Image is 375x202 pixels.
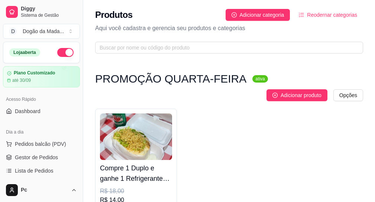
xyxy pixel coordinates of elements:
[252,75,268,83] sup: ativa
[333,89,363,101] button: Opções
[21,12,77,18] span: Sistema de Gestão
[95,74,246,83] h3: PROMOÇÃO QUARTA-FEIRA
[95,9,133,21] h2: Produtos
[339,91,357,99] span: Opções
[299,12,304,17] span: ordered-list
[15,167,54,174] span: Lista de Pedidos
[240,11,284,19] span: Adicionar categoria
[100,163,172,184] h4: Compre 1 Duplo e ganhe 1 Refrigerante lata
[15,140,66,148] span: Pedidos balcão (PDV)
[281,91,321,99] span: Adicionar produto
[95,24,363,33] p: Aqui você cadastra e gerencia seu produtos e categorias
[272,93,278,98] span: plus-circle
[3,126,80,138] div: Dia a dia
[12,77,31,83] article: até 30/09
[100,44,353,52] input: Buscar por nome ou código do produto
[226,9,290,21] button: Adicionar categoria
[293,9,363,21] button: Reodernar categorias
[21,187,68,193] span: Pc
[9,48,40,57] div: Loja aberta
[100,187,172,196] div: R$ 18,00
[3,138,80,150] button: Pedidos balcão (PDV)
[14,70,55,76] article: Plano Customizado
[9,28,17,35] span: D
[3,93,80,105] div: Acesso Rápido
[57,48,74,57] button: Alterar Status
[3,24,80,39] button: Select a team
[3,3,80,21] a: DiggySistema de Gestão
[3,165,80,177] a: Lista de Pedidos
[307,11,357,19] span: Reodernar categorias
[15,108,41,115] span: Dashboard
[3,181,80,199] button: Pc
[266,89,327,101] button: Adicionar produto
[3,105,80,117] a: Dashboard
[232,12,237,17] span: plus-circle
[23,28,64,35] div: Dogão da Mada ...
[3,66,80,87] a: Plano Customizadoaté 30/09
[15,154,58,161] span: Gestor de Pedidos
[3,151,80,163] a: Gestor de Pedidos
[21,6,77,12] span: Diggy
[100,113,172,160] img: product-image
